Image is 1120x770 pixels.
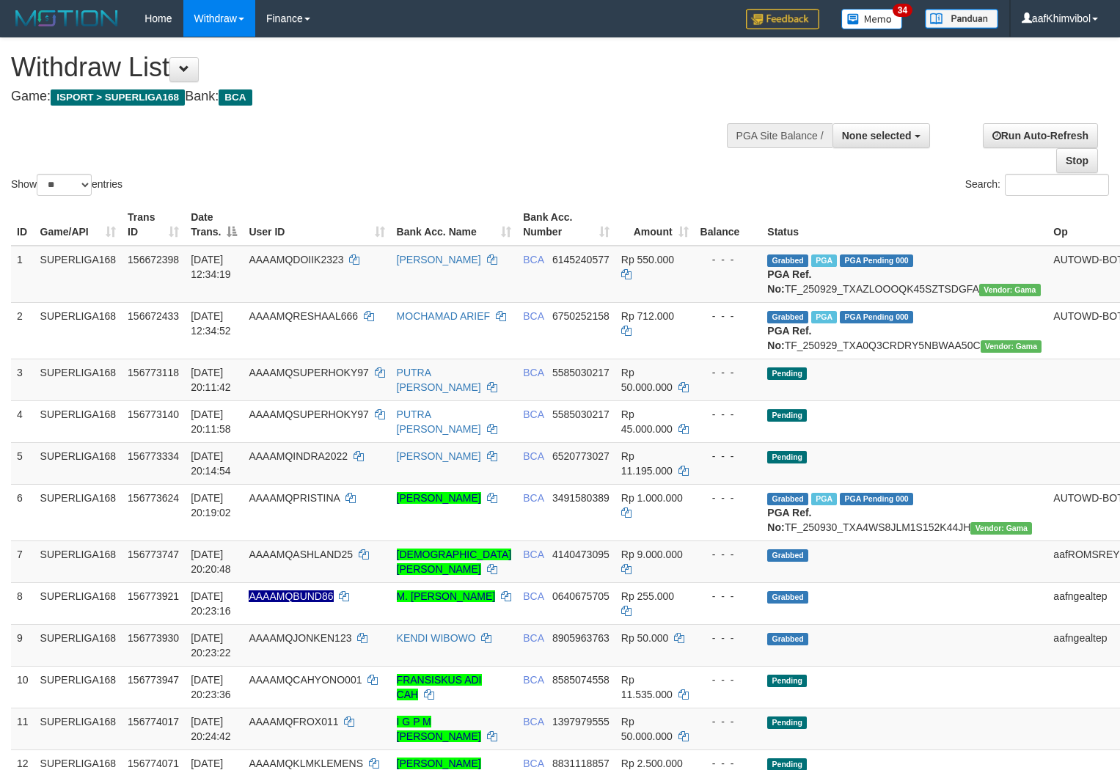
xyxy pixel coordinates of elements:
td: SUPERLIGA168 [34,708,122,749]
span: Marked by aafsoycanthlai [811,254,837,267]
span: [DATE] 20:23:22 [191,632,231,659]
span: Rp 1.000.000 [621,492,683,504]
span: AAAAMQASHLAND25 [249,549,353,560]
span: 156672433 [128,310,179,322]
span: Rp 50.000.000 [621,716,673,742]
span: AAAAMQSUPERHOKY97 [249,408,368,420]
span: Copy 6750252158 to clipboard [552,310,610,322]
th: Amount: activate to sort column ascending [615,204,695,246]
span: Copy 5585030217 to clipboard [552,367,610,378]
span: 156773921 [128,590,179,602]
span: 34 [893,4,912,17]
th: Trans ID: activate to sort column ascending [122,204,185,246]
b: PGA Ref. No: [767,268,811,295]
span: Rp 2.500.000 [621,758,683,769]
td: 9 [11,624,34,666]
td: SUPERLIGA168 [34,540,122,582]
div: - - - [700,672,756,687]
div: - - - [700,449,756,463]
td: 4 [11,400,34,442]
div: - - - [700,309,756,323]
span: Copy 8585074558 to clipboard [552,674,610,686]
a: Stop [1056,148,1098,173]
span: ISPORT > SUPERLIGA168 [51,89,185,106]
th: Bank Acc. Number: activate to sort column ascending [517,204,615,246]
div: - - - [700,407,756,422]
span: BCA [523,674,543,686]
span: 156773140 [128,408,179,420]
a: KENDI WIBOWO [397,632,476,644]
td: SUPERLIGA168 [34,359,122,400]
span: AAAAMQDOIIK2323 [249,254,343,265]
td: 8 [11,582,34,624]
img: Button%20Memo.svg [841,9,903,29]
span: [DATE] 20:11:42 [191,367,231,393]
td: 6 [11,484,34,540]
td: SUPERLIGA168 [34,582,122,624]
span: Marked by aafsoycanthlai [811,493,837,505]
td: TF_250929_TXAZLOOOQK45SZTSDGFA [761,246,1047,303]
th: Bank Acc. Name: activate to sort column ascending [391,204,518,246]
td: 11 [11,708,34,749]
th: Status [761,204,1047,246]
span: BCA [523,408,543,420]
span: Copy 5585030217 to clipboard [552,408,610,420]
select: Showentries [37,174,92,196]
td: SUPERLIGA168 [34,624,122,666]
span: Vendor URL: https://trx31.1velocity.biz [970,522,1032,535]
span: BCA [523,716,543,727]
span: Grabbed [767,311,808,323]
td: SUPERLIGA168 [34,400,122,442]
td: SUPERLIGA168 [34,302,122,359]
span: 156773930 [128,632,179,644]
span: PGA Pending [840,493,913,505]
a: MOCHAMAD ARIEF [397,310,491,322]
td: 3 [11,359,34,400]
img: Feedback.jpg [746,9,819,29]
span: AAAAMQJONKEN123 [249,632,351,644]
th: User ID: activate to sort column ascending [243,204,390,246]
input: Search: [1005,174,1109,196]
span: Pending [767,716,807,729]
span: BCA [523,310,543,322]
a: PUTRA [PERSON_NAME] [397,408,481,435]
span: 156773334 [128,450,179,462]
span: Marked by aafsoycanthlai [811,311,837,323]
a: PUTRA [PERSON_NAME] [397,367,481,393]
span: Grabbed [767,549,808,562]
span: AAAAMQFROX011 [249,716,338,727]
div: - - - [700,714,756,729]
div: - - - [700,589,756,604]
span: 156672398 [128,254,179,265]
span: 156773747 [128,549,179,560]
span: Rp 550.000 [621,254,674,265]
span: BCA [523,254,543,265]
a: Run Auto-Refresh [983,123,1098,148]
span: BCA [523,758,543,769]
span: Rp 50.000 [621,632,669,644]
span: BCA [523,367,543,378]
a: I G P M [PERSON_NAME] [397,716,481,742]
td: SUPERLIGA168 [34,666,122,708]
span: Grabbed [767,254,808,267]
span: Vendor URL: https://trx31.1velocity.biz [981,340,1042,353]
span: PGA Pending [840,311,913,323]
td: TF_250929_TXA0Q3CRDRY5NBWAA50C [761,302,1047,359]
span: None selected [842,130,912,142]
h4: Game: Bank: [11,89,732,104]
a: M. [PERSON_NAME] [397,590,496,602]
span: Copy 0640675705 to clipboard [552,590,610,602]
td: 7 [11,540,34,582]
span: BCA [523,492,543,504]
td: SUPERLIGA168 [34,442,122,484]
span: 156773118 [128,367,179,378]
th: Balance [695,204,762,246]
div: - - - [700,631,756,645]
span: [DATE] 20:19:02 [191,492,231,518]
span: Rp 9.000.000 [621,549,683,560]
button: None selected [832,123,930,148]
div: - - - [700,365,756,380]
span: [DATE] 12:34:52 [191,310,231,337]
span: AAAAMQPRISTINA [249,492,340,504]
div: - - - [700,491,756,505]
